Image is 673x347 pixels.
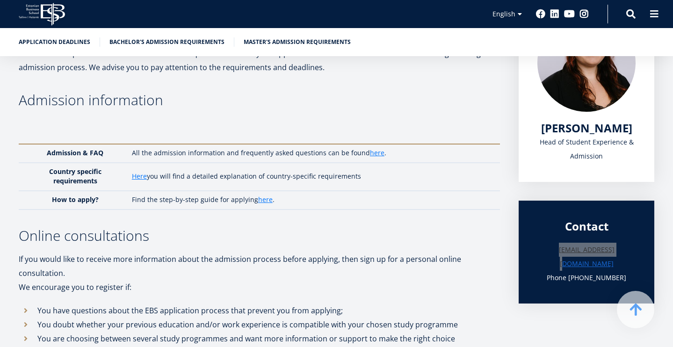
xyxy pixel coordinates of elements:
a: [EMAIL_ADDRESS][DOMAIN_NAME] [537,243,636,271]
li: You doubt whether your previous education and/or work experience is compatible with your chosen s... [19,318,500,332]
a: Instagram [579,9,589,19]
span: [PERSON_NAME] [541,120,632,136]
a: Bachelor's admission requirements [109,37,224,47]
td: All the admission information and frequently asked questions can be found . [127,144,500,163]
a: here [370,148,384,158]
a: here [258,195,273,204]
li: You have questions about the EBS application process that prevent you from applying; [19,304,500,318]
strong: How to apply? [52,195,99,204]
img: liina reimann [537,14,636,112]
h3: Admission information [19,93,500,107]
a: Linkedin [550,9,559,19]
a: Facebook [536,9,545,19]
p: Find the step-by-step guide for applying . [132,195,491,204]
p: If you would like to receive more information about the admission process before applying, then s... [19,252,500,280]
a: Here [132,172,147,181]
div: Head of Student Experience & Admission [537,135,636,163]
a: Youtube [564,9,575,19]
a: Application deadlines [19,37,90,47]
a: Master's admission requirements [244,37,351,47]
strong: Admission & FAQ [47,148,103,157]
li: You are choosing between several study programmes and want more information or support to make th... [19,332,500,346]
td: you will find a detailed explanation of country-specific requirements [127,163,500,191]
div: Contact [537,219,636,233]
a: [PERSON_NAME] [541,121,632,135]
p: We encourage you to register if: [19,280,500,294]
strong: Country specific requirements [49,167,101,185]
h3: Phone [PHONE_NUMBER] [537,271,636,285]
h3: Online consultations [19,229,500,243]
